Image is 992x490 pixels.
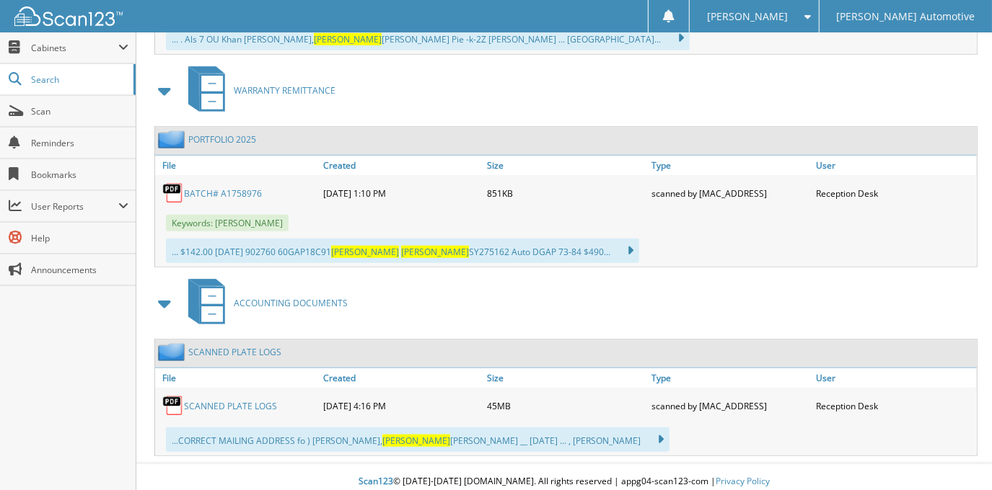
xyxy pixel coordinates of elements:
span: Search [31,73,126,86]
span: Keywords: [PERSON_NAME] [166,215,289,231]
span: [PERSON_NAME] [382,435,450,447]
span: Cabinets [31,42,118,54]
div: ... . Als 7 OU Khan [PERSON_NAME], [PERSON_NAME] Pie -k-2Z [PERSON_NAME] ... [GEOGRAPHIC_DATA]... [166,26,690,50]
a: WARRANTY REMITTANCE [180,62,335,119]
span: [PERSON_NAME] [401,246,469,258]
span: [PERSON_NAME] Automotive [836,12,975,21]
span: Reminders [31,137,128,149]
span: Announcements [31,264,128,276]
span: User Reports [31,200,118,213]
span: Scan [31,105,128,117]
img: PDF.png [162,395,184,416]
a: Size [484,368,649,388]
a: File [155,156,320,175]
a: User [812,368,977,388]
iframe: Chat Widget [920,421,992,490]
div: ... $142.00 [DATE] 902760 60GAP18C91 SY275162 Auto DGAP 73-84 $490... [166,239,639,263]
div: [DATE] 1:10 PM [320,179,484,208]
a: Type [648,368,812,388]
img: scan123-logo-white.svg [14,6,123,26]
a: File [155,368,320,388]
span: [PERSON_NAME] [331,246,399,258]
a: Created [320,368,484,388]
span: Help [31,232,128,244]
a: ACCOUNTING DOCUMENTS [180,275,348,331]
a: Created [320,156,484,175]
a: SCANNED PLATE LOGS [184,400,277,412]
div: ...CORRECT MAILING ADDRESS fo ) [PERSON_NAME], [PERSON_NAME] __ [DATE] ... , [PERSON_NAME] [166,427,670,452]
div: [DATE] 4:16 PM [320,391,484,420]
a: Privacy Policy [716,475,770,487]
div: 45MB [484,391,649,420]
div: Reception Desk [812,391,977,420]
div: scanned by [MAC_ADDRESS] [648,179,812,208]
a: SCANNED PLATE LOGS [188,346,281,358]
div: 851KB [484,179,649,208]
img: PDF.png [162,182,184,204]
span: WARRANTY REMITTANCE [234,84,335,97]
div: Reception Desk [812,179,977,208]
a: Size [484,156,649,175]
span: Scan123 [359,475,393,487]
span: [PERSON_NAME] [707,12,788,21]
span: ACCOUNTING DOCUMENTS [234,297,348,309]
a: BATCH# A1758976 [184,187,262,200]
span: [PERSON_NAME] [314,33,382,45]
div: scanned by [MAC_ADDRESS] [648,391,812,420]
span: Bookmarks [31,169,128,181]
a: User [812,156,977,175]
img: folder2.png [158,130,188,148]
img: folder2.png [158,343,188,361]
a: Type [648,156,812,175]
a: PORTFOLIO 2025 [188,133,256,146]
